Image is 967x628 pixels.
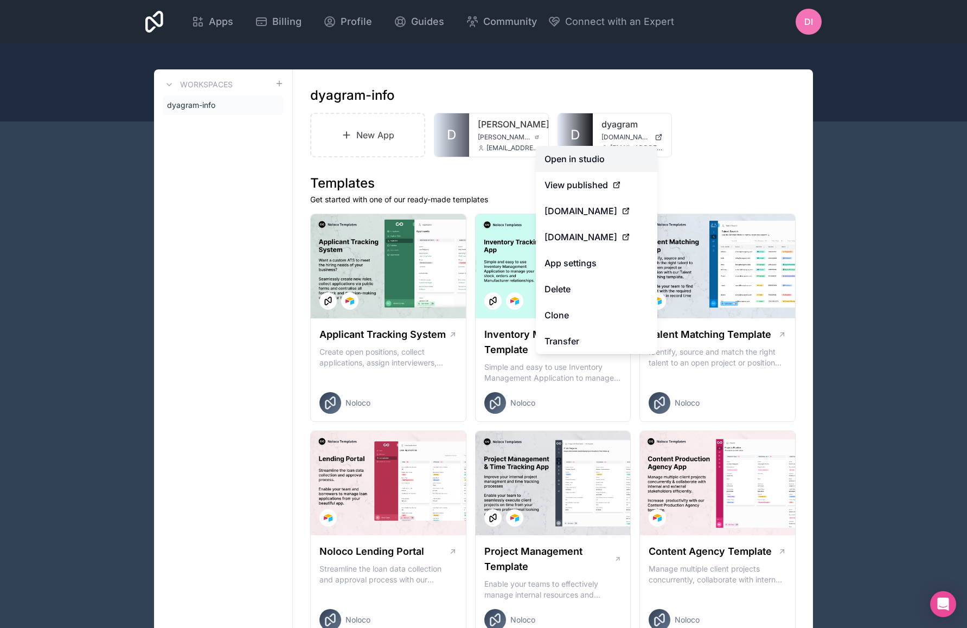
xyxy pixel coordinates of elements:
a: Profile [315,10,381,34]
a: [DOMAIN_NAME] [601,133,663,142]
p: Get started with one of our ready-made templates [310,194,796,205]
span: D [447,126,456,144]
h1: Inventory Management Template [484,327,614,357]
a: dyagram [601,118,663,131]
h1: Content Agency Template [649,544,772,559]
img: Airtable Logo [324,514,332,522]
img: Airtable Logo [653,297,662,305]
h1: Noloco Lending Portal [319,544,424,559]
p: Identify, source and match the right talent to an open project or position with our Talent Matchi... [649,347,786,368]
a: Transfer [536,328,657,354]
a: dyagram-info [163,95,284,115]
a: [PERSON_NAME] [478,118,540,131]
img: Airtable Logo [653,514,662,522]
span: Connect with an Expert [565,14,674,29]
span: DI [804,15,813,28]
span: Billing [272,14,302,29]
p: Manage multiple client projects concurrently, collaborate with internal and external stakeholders... [649,563,786,585]
span: [DOMAIN_NAME] [601,133,651,142]
span: [EMAIL_ADDRESS][DOMAIN_NAME] [610,144,663,152]
span: dyagram-info [167,100,215,111]
img: Airtable Logo [510,514,519,522]
span: Noloco [510,614,535,625]
a: D [434,113,469,157]
p: Create open positions, collect applications, assign interviewers, centralise candidate feedback a... [319,347,457,368]
p: Streamline the loan data collection and approval process with our Lending Portal template. [319,563,457,585]
span: [EMAIL_ADDRESS][DOMAIN_NAME] [486,144,540,152]
img: Airtable Logo [345,297,354,305]
p: Enable your teams to effectively manage internal resources and execute client projects on time. [484,579,622,600]
a: Guides [385,10,453,34]
a: Clone [536,302,657,328]
span: [PERSON_NAME][DOMAIN_NAME] [478,133,531,142]
span: Noloco [345,398,370,408]
h1: Talent Matching Template [649,327,771,342]
span: Noloco [345,614,370,625]
a: [DOMAIN_NAME] [536,224,657,250]
a: View published [536,172,657,198]
h1: Templates [310,175,796,192]
span: [DOMAIN_NAME] [545,204,617,217]
span: Apps [209,14,233,29]
span: Community [483,14,537,29]
h1: Project Management Template [484,544,614,574]
a: New App [310,113,425,157]
span: Profile [341,14,372,29]
h1: dyagram-info [310,87,395,104]
h1: Applicant Tracking System [319,327,446,342]
div: Open Intercom Messenger [930,591,956,617]
h3: Workspaces [180,79,233,90]
a: Open in studio [536,146,657,172]
a: Workspaces [163,78,233,91]
a: Apps [183,10,242,34]
p: Simple and easy to use Inventory Management Application to manage your stock, orders and Manufact... [484,362,622,383]
span: Guides [411,14,444,29]
span: View published [545,178,608,191]
a: Billing [246,10,310,34]
span: [DOMAIN_NAME] [545,230,617,243]
span: D [571,126,580,144]
a: [DOMAIN_NAME] [536,198,657,224]
a: [PERSON_NAME][DOMAIN_NAME] [478,133,540,142]
span: Noloco [675,614,700,625]
img: Airtable Logo [510,297,519,305]
button: Connect with an Expert [548,14,674,29]
button: Delete [536,276,657,302]
a: Community [457,10,546,34]
a: App settings [536,250,657,276]
span: Noloco [510,398,535,408]
a: D [558,113,593,157]
span: Noloco [675,398,700,408]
